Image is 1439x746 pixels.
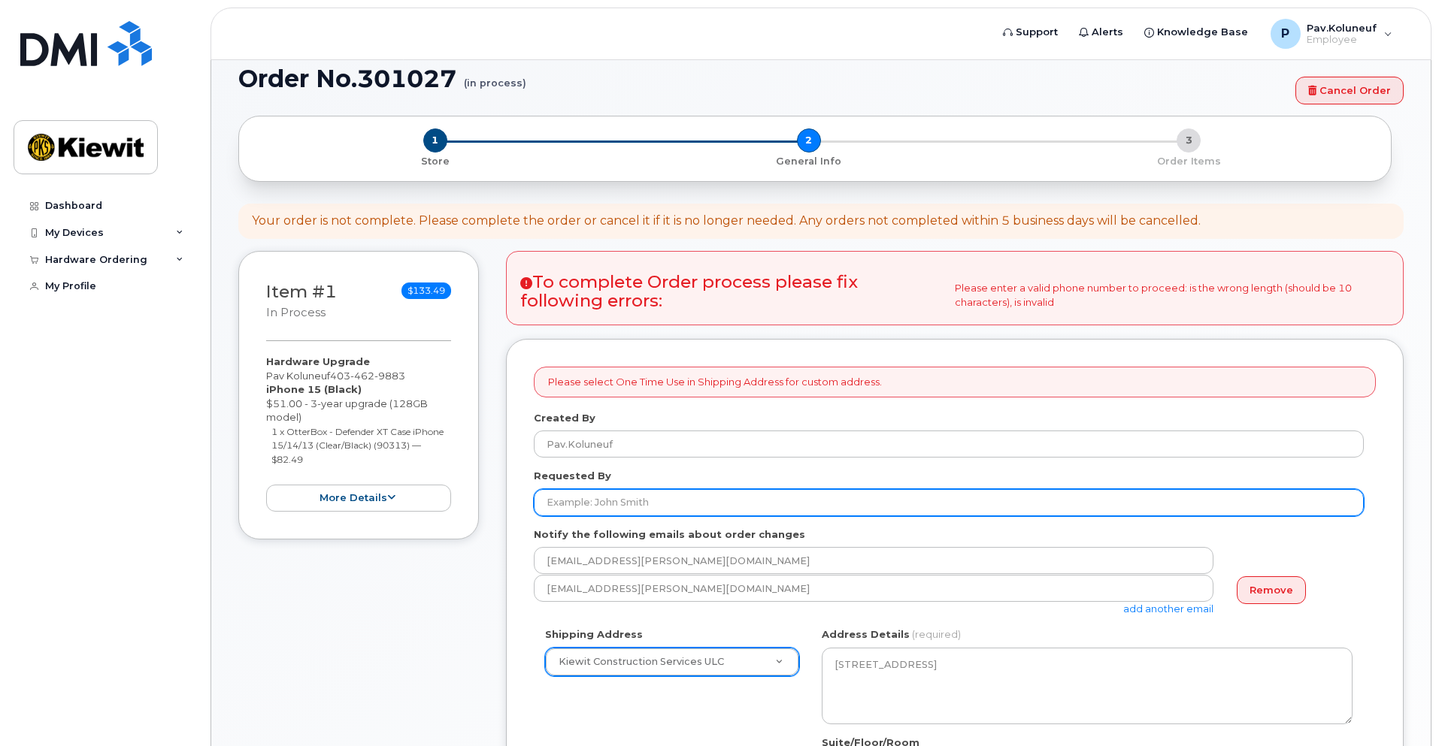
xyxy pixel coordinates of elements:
a: 1 Store [251,153,619,168]
div: Please enter a valid phone number to proceed: is the wrong length (should be 10 characters), is i... [506,251,1404,326]
a: Support [992,17,1068,47]
p: Store [257,155,613,168]
span: Kiewit Construction Services ULC [559,656,724,667]
input: Example: john@appleseed.com [534,547,1213,574]
strong: Hardware Upgrade [266,355,370,367]
span: Knowledge Base [1157,25,1248,40]
small: 1 x OtterBox - Defender XT Case iPhone 15/14/13 (Clear/Black) (90313) — $82.49 [271,426,444,465]
p: Please select One Time Use in Shipping Address for custom address. [548,375,882,389]
span: P [1281,25,1289,43]
span: Alerts [1092,25,1123,40]
span: 1 [423,128,447,153]
a: Remove [1237,576,1306,604]
a: Alerts [1068,17,1134,47]
a: Kiewit Construction Services ULC [546,648,798,675]
span: 403 [330,370,405,382]
label: Created By [534,411,595,425]
h1: Order No.301027 [238,65,1288,92]
span: $133.49 [401,282,451,299]
span: Support [1016,25,1058,40]
a: Cancel Order [1295,77,1404,104]
span: 9883 [374,370,405,382]
a: Knowledge Base [1134,17,1259,47]
div: Pav Koluneuf $51.00 - 3-year upgrade (128GB model) [266,355,451,512]
strong: iPhone 15 (Black) [266,383,362,395]
h3: Item #1 [266,282,337,321]
span: Employee [1307,34,1377,46]
div: Your order is not complete. Please complete the order or cancel it if it is no longer needed. Any... [252,213,1201,230]
span: (required) [912,628,961,640]
small: in process [266,306,326,319]
label: Shipping Address [545,627,643,642]
input: Example: john@appleseed.com [534,575,1213,602]
button: more details [266,485,451,512]
h3: To complete Order process please fix following errors: [520,273,943,311]
label: Requested By [534,469,611,483]
small: (in process) [464,65,526,89]
label: Notify the following emails about order changes [534,527,805,542]
label: Address Details [822,627,910,642]
span: 462 [350,370,374,382]
iframe: Messenger Launcher [1374,681,1428,735]
div: Pav.Koluneuf [1260,19,1403,49]
a: add another email [1123,603,1213,615]
input: Example: John Smith [534,489,1364,516]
